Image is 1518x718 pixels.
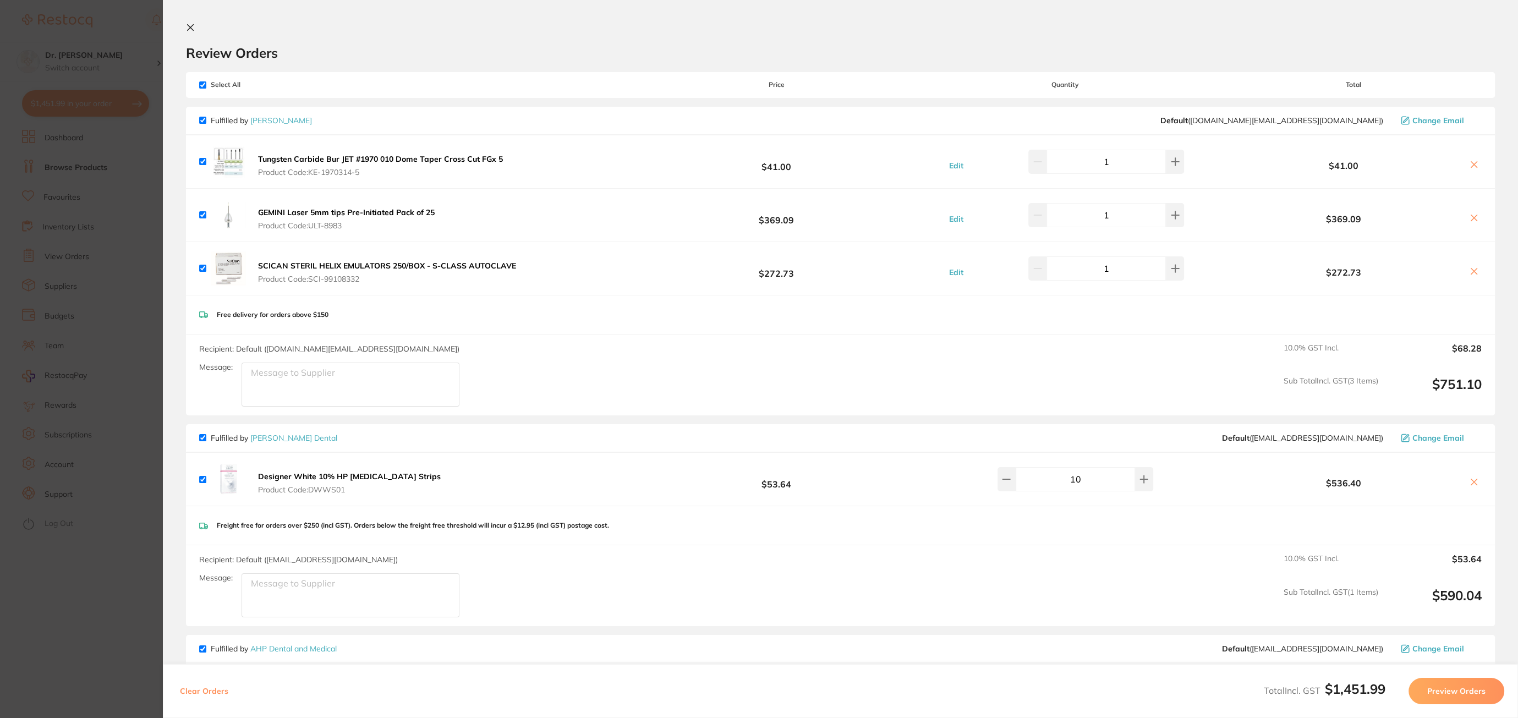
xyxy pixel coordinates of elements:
[199,363,233,372] label: Message:
[1412,434,1464,442] span: Change Email
[211,434,337,442] p: Fulfilled by
[258,261,516,271] b: SCICAN STERIL HELIX EMULATORS 250/BOX - S-CLASS AUTOCLAVE
[48,23,195,188] div: Message content
[25,26,42,43] img: Profile image for Restocq
[255,207,438,231] button: GEMINI Laser 5mm tips Pre-Initiated Pack of 25 Product Code:ULT-8983
[211,198,246,233] img: MnpnN2o5ag
[648,469,905,490] b: $53.64
[905,81,1225,89] span: Quantity
[255,261,519,284] button: SCICAN STERIL HELIX EMULATORS 250/BOX - S-CLASS AUTOCLAVE Product Code:SCI-99108332
[211,644,337,653] p: Fulfilled by
[1222,434,1383,442] span: sales@piksters.com
[1387,376,1482,407] output: $751.10
[1412,116,1464,125] span: Change Email
[1284,554,1378,578] span: 10.0 % GST Incl.
[258,168,503,177] span: Product Code: KE-1970314-5
[1398,433,1482,443] button: Change Email
[258,207,435,217] b: GEMINI Laser 5mm tips Pre-Initiated Pack of 25
[250,433,337,443] a: [PERSON_NAME] Dental
[211,462,246,497] img: ZWZkZ2I3YQ
[1225,478,1462,488] b: $536.40
[648,205,905,225] b: $369.09
[1160,116,1188,125] b: Default
[1222,644,1250,654] b: Default
[1225,214,1462,224] b: $369.09
[211,251,246,286] img: aHM2dTZ0YQ
[199,344,459,354] span: Recipient: Default ( [DOMAIN_NAME][EMAIL_ADDRESS][DOMAIN_NAME] )
[258,485,441,494] span: Product Code: DWWS01
[1225,161,1462,171] b: $41.00
[48,174,195,239] div: Simply reply to this message and we’ll be in touch to guide you through these next steps. We are ...
[1398,116,1482,125] button: Change Email
[1387,343,1482,368] output: $68.28
[648,151,905,172] b: $41.00
[1284,343,1378,368] span: 10.0 % GST Incl.
[250,116,312,125] a: [PERSON_NAME]
[258,154,503,164] b: Tungsten Carbide Bur JET #1970 010 Dome Taper Cross Cut FGx 5
[199,81,309,89] span: Select All
[199,573,233,583] label: Message:
[177,678,232,704] button: Clear Orders
[255,472,444,495] button: Designer White 10% HP [MEDICAL_DATA] Strips Product Code:DWWS01
[258,275,516,283] span: Product Code: SCI-99108332
[250,644,337,654] a: AHP Dental and Medical
[648,81,905,89] span: Price
[258,472,441,481] b: Designer White 10% HP [MEDICAL_DATA] Strips
[211,144,246,179] img: bHY3dXh3Mg
[255,154,506,177] button: Tungsten Carbide Bur JET #1970 010 Dome Taper Cross Cut FGx 5 Product Code:KE-1970314-5
[17,16,204,210] div: message notification from Restocq, 1h ago. Hi India, Starting 11 August, we’re making some update...
[1387,588,1482,618] output: $590.04
[1325,681,1385,697] b: $1,451.99
[258,221,435,230] span: Product Code: ULT-8983
[1409,678,1504,704] button: Preview Orders
[186,45,1495,61] h2: Review Orders
[199,555,398,564] span: Recipient: Default ( [EMAIL_ADDRESS][DOMAIN_NAME] )
[1225,81,1482,89] span: Total
[48,115,195,169] div: We’re committed to ensuring a smooth transition for you! Our team is standing by to help you with...
[1284,376,1378,407] span: Sub Total Incl. GST ( 3 Items)
[48,193,195,202] p: Message from Restocq, sent 1h ago
[217,311,328,319] p: Free delivery for orders above $150
[946,214,967,224] button: Edit
[1160,116,1383,125] span: customer.care@henryschein.com.au
[1284,588,1378,618] span: Sub Total Incl. GST ( 1 Items)
[1264,685,1385,696] span: Total Incl. GST
[211,116,312,125] p: Fulfilled by
[1387,554,1482,578] output: $53.64
[946,161,967,171] button: Edit
[48,23,195,109] div: Hi [GEOGRAPHIC_DATA], Starting [DATE], we’re making some updates to our product offerings on the ...
[217,522,609,529] p: Freight free for orders over $250 (incl GST). Orders below the freight free threshold will incur ...
[1225,267,1462,277] b: $272.73
[946,267,967,277] button: Edit
[1222,433,1250,443] b: Default
[1398,644,1482,654] button: Change Email
[648,258,905,278] b: $272.73
[1222,644,1383,653] span: orders@ahpdentalmedical.com.au
[1412,644,1464,653] span: Change Email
